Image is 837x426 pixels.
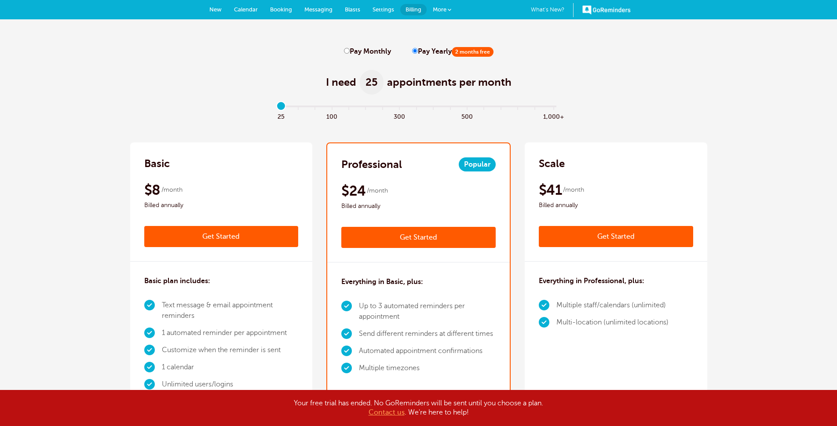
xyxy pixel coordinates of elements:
span: 25 [273,111,289,121]
h3: Everything in Professional, plus: [539,276,644,286]
a: Get Started [539,226,693,247]
span: Billed annually [341,201,496,211]
a: Contact us [369,408,405,416]
span: $24 [341,182,366,200]
h2: Professional [341,157,402,171]
span: /month [563,185,584,195]
span: 300 [391,111,408,121]
li: Automated appointment confirmations [359,342,496,360]
span: Messaging [304,6,333,13]
a: Get Started [144,226,299,247]
span: Billing [406,6,421,13]
span: appointments per month [387,75,512,89]
li: Send different reminders at different times [359,325,496,342]
label: Pay Yearly [412,47,493,56]
h3: Everything in Basic, plus: [341,277,423,287]
span: New [209,6,222,13]
span: Calendar [234,6,258,13]
span: Booking [270,6,292,13]
input: Pay Monthly [344,48,350,54]
span: 2 months free [452,47,493,57]
span: $8 [144,181,161,199]
span: /month [367,186,388,196]
a: Get Started [341,227,496,248]
span: 500 [459,111,475,121]
span: More [433,6,446,13]
span: Blasts [345,6,360,13]
span: $41 [539,181,562,199]
span: 1,000+ [543,111,564,121]
li: Unlimited users/logins [162,376,299,393]
span: Settings [373,6,394,13]
span: I need [326,75,356,89]
h2: Basic [144,157,170,171]
li: 1 calendar [162,359,299,376]
label: Pay Monthly [344,47,391,56]
li: Multiple staff/calendars (unlimited) [556,297,669,314]
input: Pay Yearly2 months free [412,48,418,54]
li: Multiple timezones [359,360,496,377]
span: Billed annually [144,200,299,211]
span: 100 [323,111,340,121]
span: /month [161,185,183,195]
span: 25 [360,70,384,95]
a: What's New? [531,3,574,17]
h2: Scale [539,157,565,171]
div: Your free trial has ended. No GoReminders will be sent until you choose a plan. . We're here to h... [199,399,639,417]
span: Billed annually [539,200,693,211]
li: Multi-location (unlimited locations) [556,314,669,331]
li: Up to 3 automated reminders per appointment [359,298,496,325]
h3: Basic plan includes: [144,276,210,286]
li: 1 automated reminder per appointment [162,324,299,342]
li: Text message & email appointment reminders [162,297,299,324]
a: Billing [400,4,427,15]
span: Popular [459,157,496,171]
li: Customize when the reminder is sent [162,342,299,359]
